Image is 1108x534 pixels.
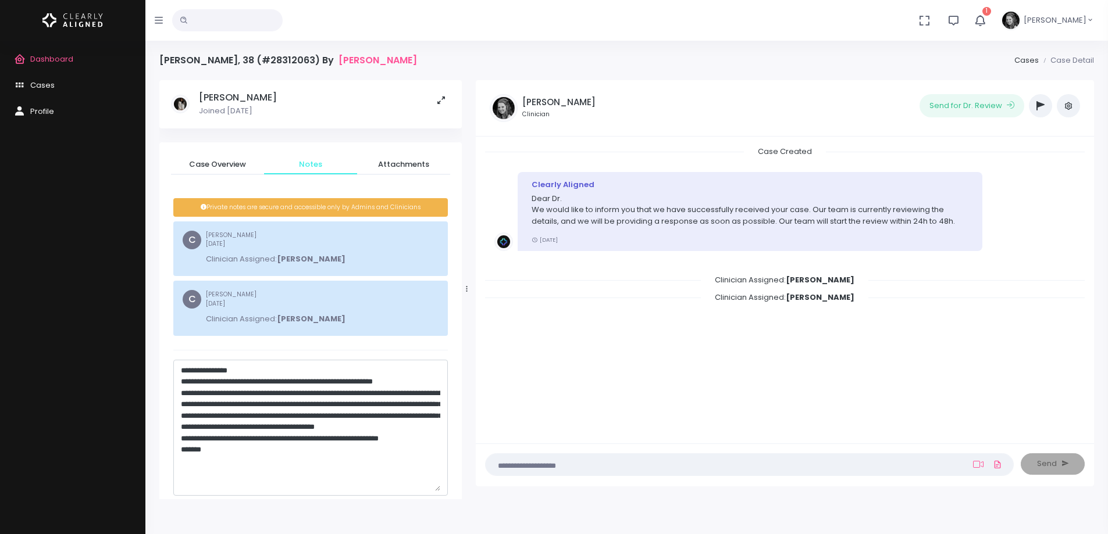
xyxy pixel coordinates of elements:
[786,274,854,285] b: [PERSON_NAME]
[920,94,1024,117] button: Send for Dr. Review
[532,193,968,227] p: Dear Dr. We would like to inform you that we have successfully received your case. Our team is cu...
[30,80,55,91] span: Cases
[1024,15,1086,26] span: [PERSON_NAME]
[744,142,826,160] span: Case Created
[277,253,345,264] b: [PERSON_NAME]
[173,198,448,217] div: Private notes are secure and accessible only by Admins and Clinicians
[199,92,277,103] h5: [PERSON_NAME]
[180,159,255,170] span: Case Overview
[1000,10,1021,31] img: Header Avatar
[30,106,54,117] span: Profile
[532,179,968,191] div: Clearly Aligned
[701,288,868,306] span: Clinician Assigned:
[522,97,596,107] h5: [PERSON_NAME]
[273,159,348,170] span: Notes
[159,55,417,66] h4: [PERSON_NAME], 38 (#28312063) By
[522,110,596,119] small: Clinician
[183,290,201,309] span: C
[991,454,1004,475] a: Add Files
[159,80,462,499] div: scrollable content
[701,271,868,289] span: Clinician Assigned:
[532,236,558,243] small: [DATE]
[199,105,277,117] p: Joined [DATE]
[183,231,201,249] span: C
[277,313,345,324] b: [PERSON_NAME]
[206,239,225,248] span: [DATE]
[1014,55,1039,66] a: Cases
[971,460,986,469] a: Add Loom Video
[42,8,103,33] img: Logo Horizontal
[206,290,345,308] small: [PERSON_NAME]
[1039,55,1094,66] li: Case Detail
[206,253,345,265] p: Clinician Assigned:
[786,292,854,303] b: [PERSON_NAME]
[206,299,225,308] span: [DATE]
[982,7,991,16] span: 1
[30,53,73,64] span: Dashboard
[339,55,417,66] a: [PERSON_NAME]
[206,313,345,325] p: Clinician Assigned:
[206,231,345,249] small: [PERSON_NAME]
[366,159,441,170] span: Attachments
